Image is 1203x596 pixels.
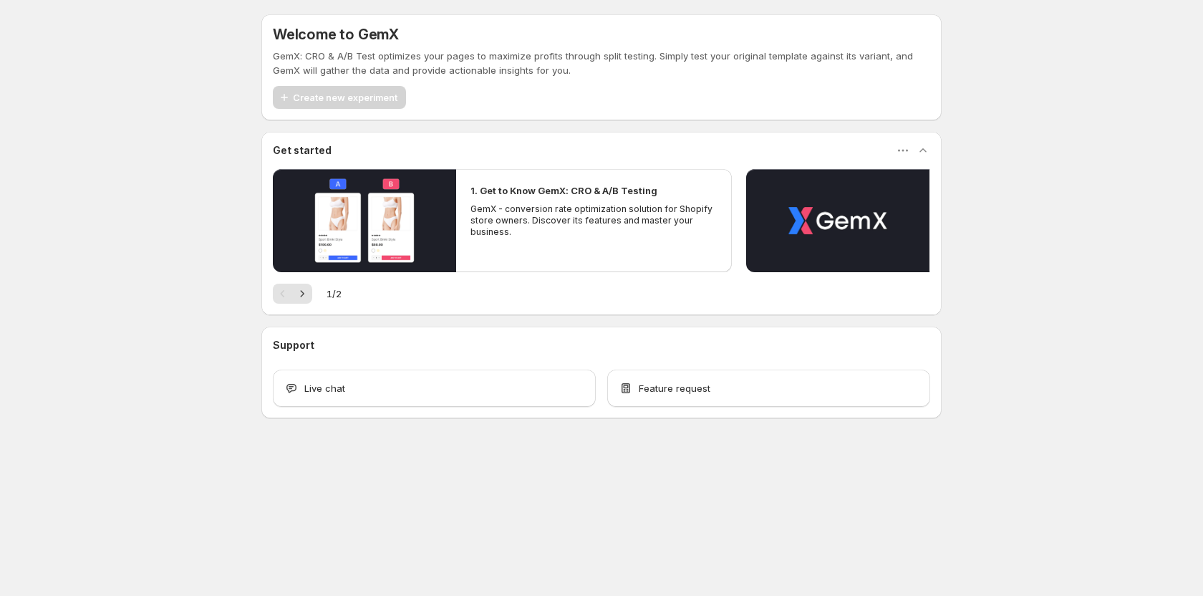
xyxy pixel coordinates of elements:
[273,169,456,272] button: Play video
[273,338,314,352] h3: Support
[639,381,710,395] span: Feature request
[304,381,345,395] span: Live chat
[273,49,930,77] p: GemX: CRO & A/B Test optimizes your pages to maximize profits through split testing. Simply test ...
[470,203,717,238] p: GemX - conversion rate optimization solution for Shopify store owners. Discover its features and ...
[327,287,342,301] span: 1 / 2
[273,284,312,304] nav: Pagination
[746,169,929,272] button: Play video
[292,284,312,304] button: Next
[273,26,399,43] h5: Welcome to GemX
[273,143,332,158] h3: Get started
[470,183,657,198] h2: 1. Get to Know GemX: CRO & A/B Testing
